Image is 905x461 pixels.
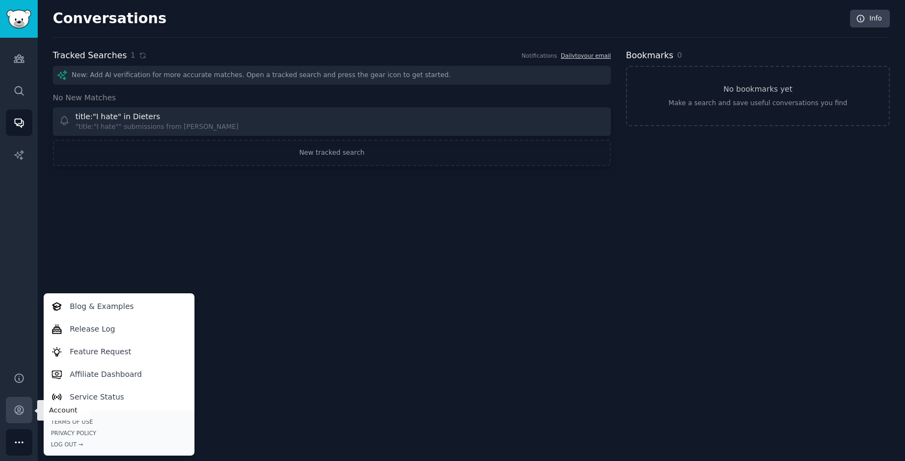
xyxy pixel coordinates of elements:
span: No New Matches [53,92,116,104]
a: Terms of Use [51,418,187,425]
a: Release Log [45,318,192,340]
span: 1 [130,50,135,61]
p: Release Log [70,324,115,335]
div: Make a search and save useful conversations you find [669,99,847,108]
div: Notifications [521,52,557,59]
div: Log Out → [51,441,187,448]
a: No bookmarks yetMake a search and save useful conversations you find [626,66,890,126]
p: Feature Request [70,346,131,357]
a: Affiliate Dashboard [45,363,192,386]
p: Affiliate Dashboard [70,369,142,380]
a: Feature Request [45,340,192,363]
a: Blog & Examples [45,295,192,318]
h2: Bookmarks [626,49,673,63]
a: Privacy Policy [51,429,187,437]
span: 0 [677,51,682,59]
h3: No bookmarks yet [723,84,792,95]
a: title:"I hate" in Dieters"title:"I hate"" submissions from [PERSON_NAME] [53,107,611,136]
a: Dailytoyour email [561,52,611,59]
a: Service Status [45,386,192,408]
div: "title:"I hate"" submissions from [PERSON_NAME] [75,122,239,132]
div: title:"I hate" in Dieters [75,111,160,122]
a: Info [850,10,890,28]
div: New: Add AI verification for more accurate matches. Open a tracked search and press the gear icon... [53,66,611,85]
p: Blog & Examples [70,301,134,312]
h2: Conversations [53,10,166,27]
a: New tracked search [53,140,611,167]
h2: Tracked Searches [53,49,127,63]
p: Service Status [70,391,124,403]
img: GummySearch logo [6,10,31,29]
